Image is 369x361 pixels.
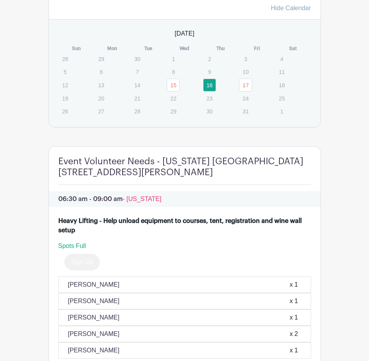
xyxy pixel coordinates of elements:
p: 25 [275,92,288,104]
p: [PERSON_NAME] [68,346,120,355]
p: 20 [95,92,108,104]
p: 26 [59,105,72,117]
p: 22 [167,92,180,104]
p: 24 [239,92,252,104]
p: 11 [275,66,288,78]
p: 30 [203,105,216,117]
p: [PERSON_NAME] [68,313,120,322]
p: 28 [59,53,72,65]
p: 27 [95,105,108,117]
div: Heavy Lifting - Help unload equipment to courses, tent, registration and wine wall setup [58,216,308,235]
div: x 1 [290,296,298,306]
a: 17 [239,79,252,92]
p: 1 [275,105,288,117]
p: 2 [203,53,216,65]
p: 18 [275,79,288,91]
p: [PERSON_NAME] [68,296,120,306]
p: 06:30 am - 09:00 am [49,191,320,207]
p: 21 [131,92,144,104]
th: Sun [58,45,94,52]
th: Tue [130,45,166,52]
p: 13 [95,79,108,91]
p: 29 [167,105,180,117]
div: x 1 [290,346,298,355]
a: 15 [167,79,180,92]
p: 12 [59,79,72,91]
p: 10 [239,66,252,78]
p: [PERSON_NAME] [68,280,120,289]
p: 28 [131,105,144,117]
span: [DATE] [175,29,194,38]
th: Wed [166,45,202,52]
p: 6 [95,66,108,78]
th: Fri [239,45,275,52]
p: 1 [167,53,180,65]
a: Hide Calendar [271,5,311,11]
th: Sat [275,45,311,52]
div: x 1 [290,280,298,289]
p: 30 [131,53,144,65]
p: 8 [167,66,180,78]
h4: Event Volunteer Needs - [US_STATE] [GEOGRAPHIC_DATA] [STREET_ADDRESS][PERSON_NAME] [58,156,311,178]
p: 31 [239,105,252,117]
th: Thu [203,45,239,52]
a: 16 [203,79,216,92]
p: 5 [59,66,72,78]
p: 23 [203,92,216,104]
p: 3 [239,53,252,65]
p: 9 [203,66,216,78]
span: - [US_STATE] [123,196,162,202]
div: x 2 [290,329,298,339]
p: 29 [95,53,108,65]
span: Spots Full [58,242,86,249]
th: Mon [94,45,130,52]
p: [PERSON_NAME] [68,329,120,339]
p: 4 [275,53,288,65]
p: 7 [131,66,144,78]
div: x 1 [290,313,298,322]
p: 14 [131,79,144,91]
p: 19 [59,92,72,104]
